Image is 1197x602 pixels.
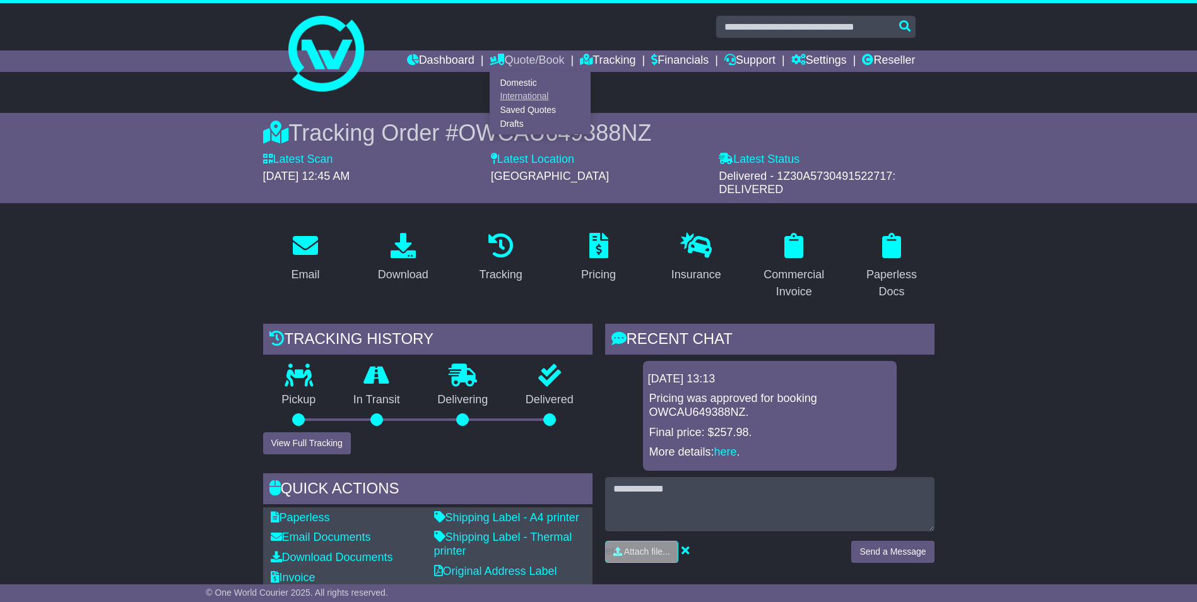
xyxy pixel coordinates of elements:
[724,50,775,72] a: Support
[458,120,651,146] span: OWCAU649388NZ
[862,50,915,72] a: Reseller
[490,90,590,103] a: International
[760,266,828,300] div: Commercial Invoice
[752,228,837,305] a: Commercial Invoice
[649,446,890,459] p: More details: .
[649,392,890,419] p: Pricing was approved for booking OWCAU649388NZ.
[263,473,593,507] div: Quick Actions
[490,76,590,90] a: Domestic
[649,426,890,440] p: Final price: $257.98.
[719,153,799,167] label: Latest Status
[263,324,593,358] div: Tracking history
[491,153,574,167] label: Latest Location
[434,565,557,577] a: Original Address Label
[479,266,522,283] div: Tracking
[378,266,428,283] div: Download
[791,50,847,72] a: Settings
[849,228,935,305] a: Paperless Docs
[719,170,895,196] span: Delivered - 1Z30A5730491522717: DELIVERED
[490,72,591,134] div: Quote/Book
[605,324,935,358] div: RECENT CHAT
[858,266,926,300] div: Paperless Docs
[419,393,507,407] p: Delivering
[663,228,729,288] a: Insurance
[490,50,564,72] a: Quote/Book
[434,531,572,557] a: Shipping Label - Thermal printer
[291,266,319,283] div: Email
[271,551,393,564] a: Download Documents
[490,117,590,131] a: Drafts
[334,393,419,407] p: In Transit
[283,228,327,288] a: Email
[263,432,351,454] button: View Full Tracking
[263,393,335,407] p: Pickup
[851,541,934,563] button: Send a Message
[263,153,333,167] label: Latest Scan
[648,372,892,386] div: [DATE] 13:13
[651,50,709,72] a: Financials
[714,446,737,458] a: here
[271,571,315,584] a: Invoice
[580,50,635,72] a: Tracking
[407,50,475,72] a: Dashboard
[471,228,530,288] a: Tracking
[206,587,388,598] span: © One World Courier 2025. All rights reserved.
[507,393,593,407] p: Delivered
[271,511,330,524] a: Paperless
[573,228,624,288] a: Pricing
[263,170,350,182] span: [DATE] 12:45 AM
[490,103,590,117] a: Saved Quotes
[271,531,371,543] a: Email Documents
[671,266,721,283] div: Insurance
[581,266,616,283] div: Pricing
[491,170,609,182] span: [GEOGRAPHIC_DATA]
[370,228,437,288] a: Download
[434,511,579,524] a: Shipping Label - A4 printer
[263,119,935,146] div: Tracking Order #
